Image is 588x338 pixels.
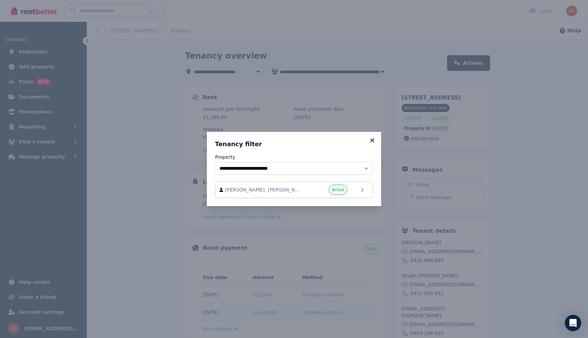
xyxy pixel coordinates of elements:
label: Property [215,154,235,160]
span: Active [332,187,344,193]
div: Open Intercom Messenger [565,315,581,331]
a: [PERSON_NAME], [PERSON_NAME], and [EMAIL_ADDRESS][DOMAIN_NAME]Active [215,182,373,198]
span: [PERSON_NAME], [PERSON_NAME], and [EMAIL_ADDRESS][DOMAIN_NAME] [225,186,303,193]
h3: Tenancy filter [215,140,373,148]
